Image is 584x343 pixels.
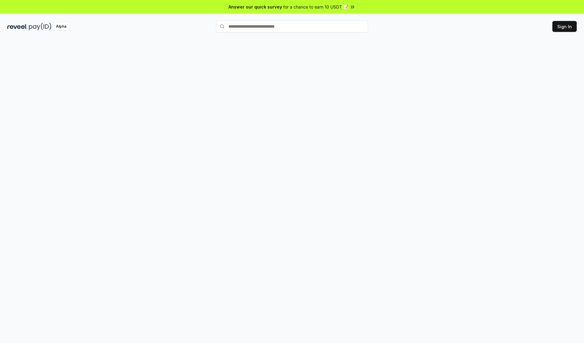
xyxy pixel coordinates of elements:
span: Answer our quick survey [228,4,282,10]
span: for a chance to earn 10 USDT 📝 [283,4,348,10]
div: Alpha [53,23,70,30]
button: Sign In [552,21,577,32]
img: pay_id [29,23,51,30]
img: reveel_dark [7,23,28,30]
